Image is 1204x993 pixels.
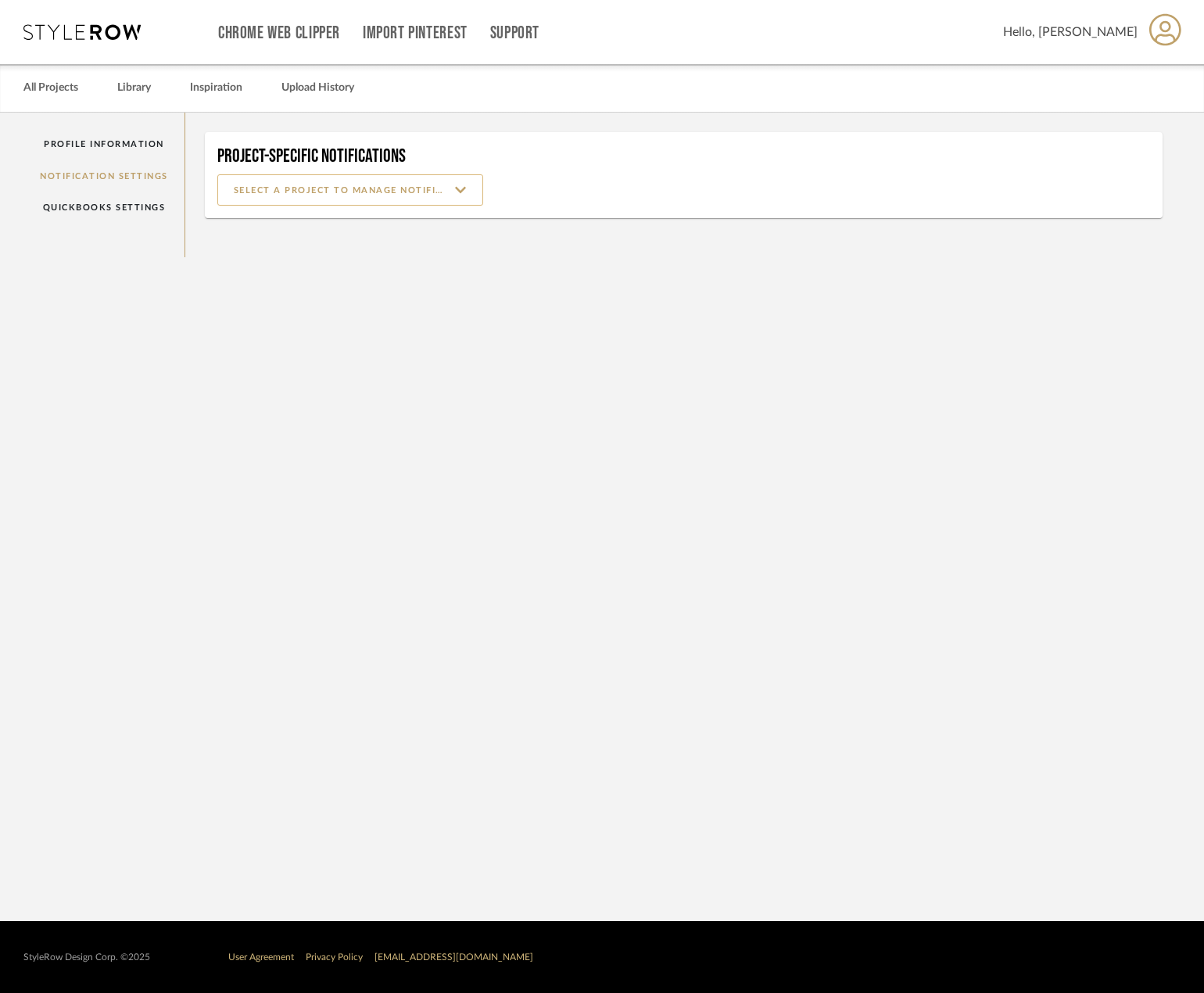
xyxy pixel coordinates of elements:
[23,77,78,99] a: All Projects
[306,952,363,962] a: Privacy Policy
[23,128,185,160] a: Profile Information
[363,27,468,40] a: Import Pinterest
[117,77,151,99] a: Library
[217,174,483,206] input: SELECT A PROJECT TO MANAGE NOTIFICATIONS
[490,27,539,40] a: Support
[374,952,533,962] a: [EMAIL_ADDRESS][DOMAIN_NAME]
[218,27,340,40] a: Chrome Web Clipper
[281,77,354,99] a: Upload History
[23,192,185,224] a: QuickBooks Settings
[1003,23,1138,41] span: Hello, [PERSON_NAME]
[228,952,294,962] a: User Agreement
[23,952,150,963] div: StyleRow Design Corp. ©2025
[217,145,1151,168] h4: Project-Specific Notifications
[190,77,242,99] a: Inspiration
